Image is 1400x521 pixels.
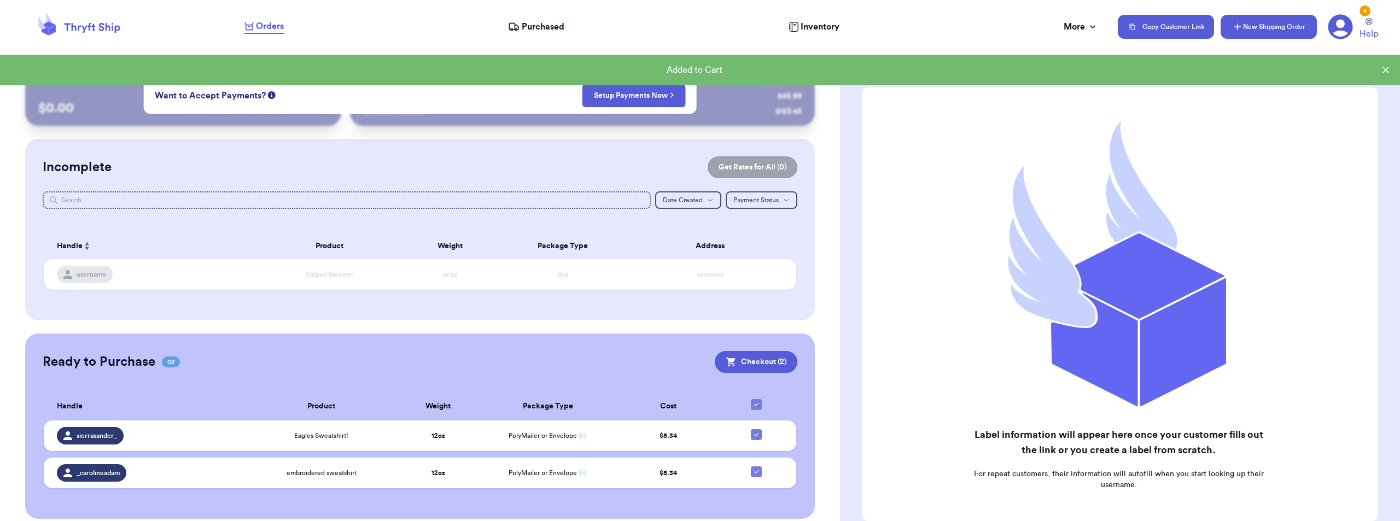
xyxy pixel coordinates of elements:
div: More [1064,20,1098,33]
span: PolyMailer or Envelope ✉️ [509,470,587,476]
div: $ 45.99 [778,91,802,102]
span: Purchased [522,20,564,33]
input: Search [43,191,651,209]
span: Orders [256,20,284,33]
h2: Incomplete [43,159,112,176]
span: Striped Sweater [306,271,353,278]
span: embroidered sweatshirt [287,469,357,477]
button: Get Rates for All (0) [708,156,797,178]
p: $ 0.00 [38,99,328,117]
a: Purchased [508,20,564,33]
span: xx oz [442,271,458,278]
button: Setup Payments Now [582,84,686,107]
button: Copy Customer Link [1118,15,1214,39]
span: sierrasander_ [77,431,117,440]
span: _carolineadam [77,469,120,477]
span: 02 [162,356,180,367]
span: Inventory [801,20,839,33]
th: Weight [405,233,495,259]
div: $ 123.45 [775,106,802,117]
th: Cost [614,393,723,420]
div: Added to Cart [9,63,1380,77]
div: 4 [1360,5,1370,16]
h2: Ready to Purchase [43,353,155,371]
span: $ 5.34 [660,432,677,439]
th: Address [631,233,796,259]
button: Payment Status [726,191,797,209]
span: Handle [57,241,83,252]
th: Package Type [482,393,614,420]
span: PolyMailer or Envelope ✉️ [509,432,587,439]
a: Inventory [789,20,839,33]
a: Orders [244,20,284,34]
strong: 12 oz [431,432,445,439]
span: Handle [57,401,83,412]
th: Weight [394,393,482,420]
th: Package Type [495,233,631,259]
span: xxxxxxxx [697,271,724,278]
a: Help [1360,18,1378,40]
span: Help [1360,27,1378,40]
span: Eagles Sweatshirt! [294,431,348,440]
strong: 12 oz [431,470,445,476]
span: $ 5.34 [660,470,677,476]
button: New Shipping Order [1221,15,1317,39]
span: Box [557,271,568,278]
button: Sort ascending [83,239,91,253]
th: Product [254,233,405,259]
a: Setup Payments Now [594,90,674,101]
span: Payment Status [733,197,779,203]
span: Date Created [663,197,703,203]
th: Product [248,393,394,420]
button: Date Created [655,191,721,209]
span: username [77,270,106,279]
h2: Label information will appear here once your customer fills out the link or you create a label fr... [970,427,1268,458]
a: 4 [1328,14,1353,39]
button: Checkout (2) [715,351,797,373]
span: Want to Accept Payments? [155,89,266,102]
p: For repeat customers, their information will autofill when you start looking up their username. [970,469,1268,490]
